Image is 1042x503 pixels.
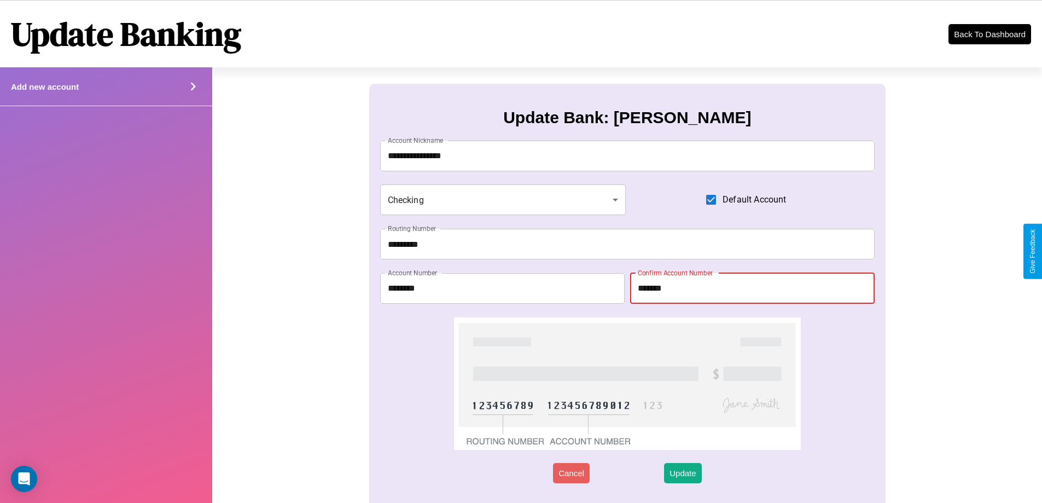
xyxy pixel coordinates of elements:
div: Open Intercom Messenger [11,466,37,492]
label: Account Nickname [388,136,444,145]
h1: Update Banking [11,11,241,56]
div: Checking [380,184,626,215]
h3: Update Bank: [PERSON_NAME] [503,108,751,127]
img: check [454,317,800,450]
h4: Add new account [11,82,79,91]
button: Back To Dashboard [948,24,1031,44]
div: Give Feedback [1029,229,1037,274]
label: Routing Number [388,224,436,233]
span: Default Account [723,193,786,206]
button: Cancel [553,463,590,483]
label: Confirm Account Number [638,268,713,277]
button: Update [664,463,701,483]
label: Account Number [388,268,437,277]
